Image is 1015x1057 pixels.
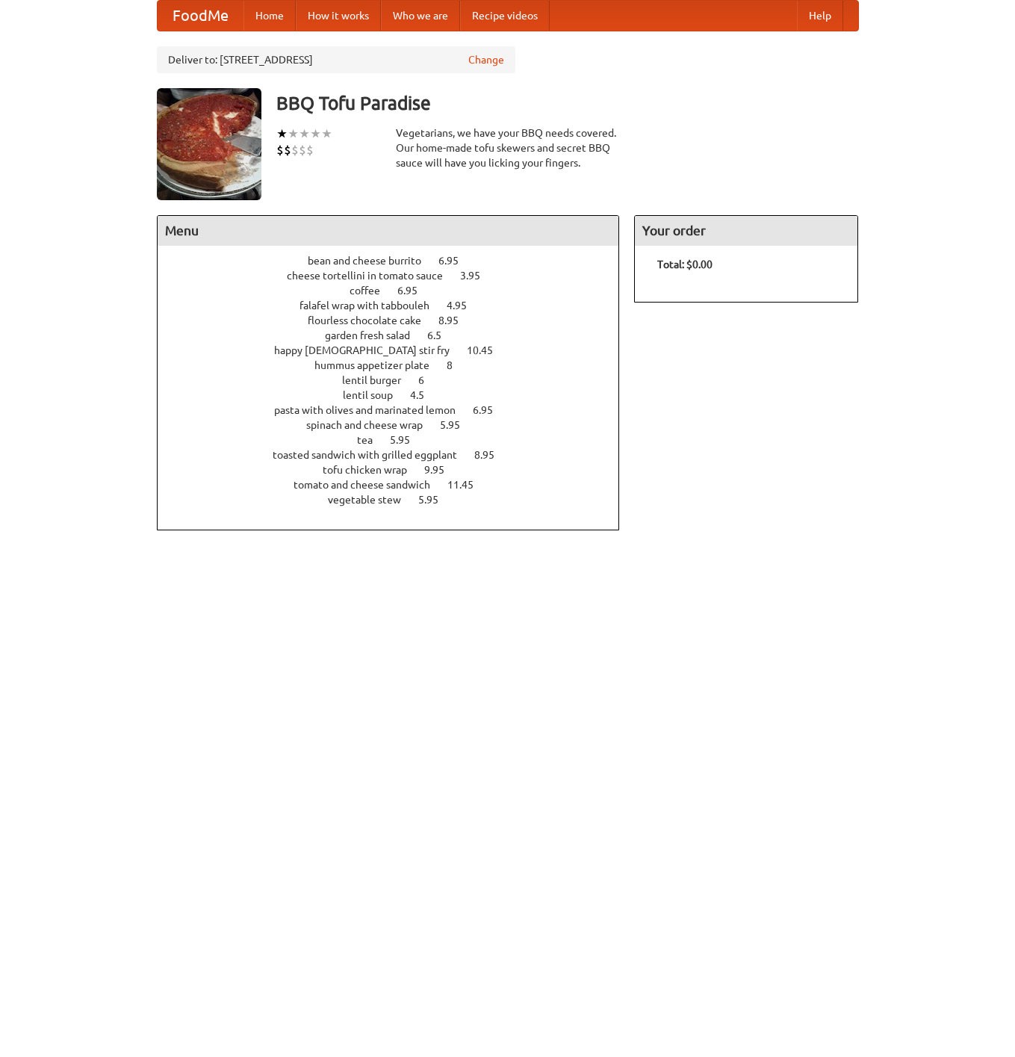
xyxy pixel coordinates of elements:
[323,464,472,476] a: tofu chicken wrap 9.95
[357,434,388,446] span: tea
[342,374,452,386] a: lentil burger 6
[310,125,321,142] li: ★
[440,419,475,431] span: 5.95
[276,125,288,142] li: ★
[473,404,508,416] span: 6.95
[447,300,482,311] span: 4.95
[158,1,243,31] a: FoodMe
[243,1,296,31] a: Home
[427,329,456,341] span: 6.5
[343,389,408,401] span: lentil soup
[306,419,488,431] a: spinach and cheese wrap 5.95
[424,464,459,476] span: 9.95
[274,404,471,416] span: pasta with olives and marinated lemon
[299,142,306,158] li: $
[287,270,458,282] span: cheese tortellini in tomato sauce
[447,479,488,491] span: 11.45
[342,374,416,386] span: lentil burger
[410,389,439,401] span: 4.5
[343,389,452,401] a: lentil soup 4.5
[306,142,314,158] li: $
[447,359,468,371] span: 8
[323,464,422,476] span: tofu chicken wrap
[657,258,713,270] b: Total: $0.00
[314,359,480,371] a: hummus appetizer plate 8
[350,285,395,297] span: coffee
[468,52,504,67] a: Change
[274,404,521,416] a: pasta with olives and marinated lemon 6.95
[357,434,438,446] a: tea 5.95
[288,125,299,142] li: ★
[418,494,453,506] span: 5.95
[306,419,438,431] span: spinach and cheese wrap
[157,88,261,200] img: angular.jpg
[291,142,299,158] li: $
[314,359,444,371] span: hummus appetizer plate
[328,494,466,506] a: vegetable stew 5.95
[308,255,436,267] span: bean and cheese burrito
[308,255,486,267] a: bean and cheese burrito 6.95
[325,329,469,341] a: garden fresh salad 6.5
[299,300,444,311] span: falafel wrap with tabbouleh
[308,314,436,326] span: flourless chocolate cake
[396,125,620,170] div: Vegetarians, we have your BBQ needs covered. Our home-made tofu skewers and secret BBQ sauce will...
[328,494,416,506] span: vegetable stew
[299,300,494,311] a: falafel wrap with tabbouleh 4.95
[438,314,474,326] span: 8.95
[381,1,460,31] a: Who we are
[294,479,501,491] a: tomato and cheese sandwich 11.45
[460,1,550,31] a: Recipe videos
[325,329,425,341] span: garden fresh salad
[284,142,291,158] li: $
[287,270,508,282] a: cheese tortellini in tomato sauce 3.95
[308,314,486,326] a: flourless chocolate cake 8.95
[273,449,472,461] span: toasted sandwich with grilled eggplant
[276,142,284,158] li: $
[157,46,515,73] div: Deliver to: [STREET_ADDRESS]
[797,1,843,31] a: Help
[274,344,521,356] a: happy [DEMOGRAPHIC_DATA] stir fry 10.45
[350,285,445,297] a: coffee 6.95
[635,216,857,246] h4: Your order
[467,344,508,356] span: 10.45
[321,125,332,142] li: ★
[299,125,310,142] li: ★
[438,255,474,267] span: 6.95
[276,88,859,118] h3: BBQ Tofu Paradise
[397,285,432,297] span: 6.95
[418,374,439,386] span: 6
[294,479,445,491] span: tomato and cheese sandwich
[474,449,509,461] span: 8.95
[158,216,619,246] h4: Menu
[274,344,465,356] span: happy [DEMOGRAPHIC_DATA] stir fry
[273,449,522,461] a: toasted sandwich with grilled eggplant 8.95
[296,1,381,31] a: How it works
[460,270,495,282] span: 3.95
[390,434,425,446] span: 5.95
